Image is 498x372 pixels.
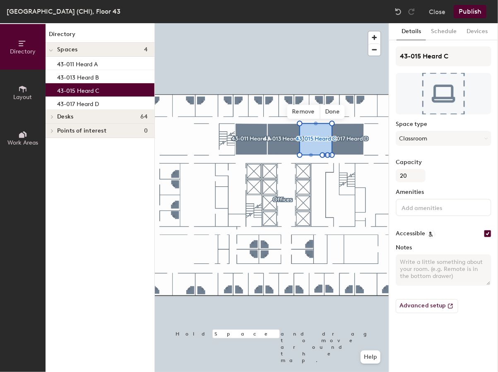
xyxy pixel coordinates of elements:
span: Done [320,105,344,119]
label: Capacity [396,159,491,166]
button: Help [361,350,380,364]
span: Work Areas [7,139,38,146]
label: Space type [396,121,491,128]
button: Devices [462,23,493,40]
p: 43-011 Heard A [57,58,98,68]
img: Undo [394,7,402,16]
label: Accessible [396,230,425,237]
span: Remove [287,105,320,119]
label: Amenities [396,189,491,196]
input: Add amenities [400,202,474,212]
button: Schedule [426,23,462,40]
span: 4 [144,46,148,53]
span: Directory [10,48,36,55]
div: [GEOGRAPHIC_DATA] (CHI), Floor 43 [7,6,120,17]
button: Advanced setup [396,299,458,313]
p: 43-017 Heard D [57,98,99,108]
span: Layout [14,94,32,101]
img: The space named 43-015 Heard C [396,73,491,114]
p: 43-015 Heard C [57,85,99,94]
img: Redo [407,7,416,16]
span: Points of interest [57,128,106,134]
label: Notes [396,244,491,251]
button: Close [429,5,445,18]
span: 64 [140,114,148,120]
button: Classroom [396,131,491,146]
span: Spaces [57,46,78,53]
p: 43-013 Heard B [57,72,99,81]
span: Desks [57,114,73,120]
span: 0 [144,128,148,134]
button: Details [397,23,426,40]
button: Publish [454,5,486,18]
h1: Directory [46,30,154,43]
